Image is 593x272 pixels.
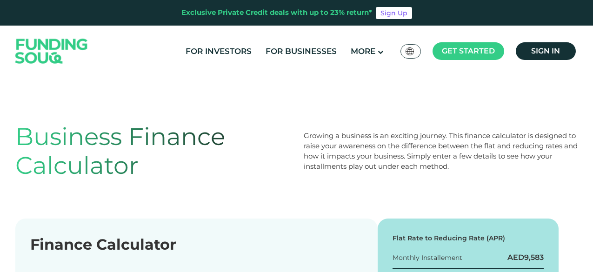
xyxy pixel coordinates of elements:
div: Growing a business is an exciting journey. This finance calculator is designed to raise your awar... [304,131,578,172]
span: 9,583 [524,253,544,262]
img: Logo [6,28,97,75]
a: For Businesses [263,44,339,59]
span: Sign in [531,46,560,55]
span: Get started [442,46,495,55]
div: Exclusive Private Credit deals with up to 23% return* [181,7,372,18]
a: Sign Up [376,7,412,19]
div: Flat Rate to Reducing Rate (APR) [393,233,544,243]
img: SA Flag [406,47,414,55]
span: More [351,46,375,56]
div: Finance Calculator [30,233,363,256]
a: For Investors [183,44,254,59]
h1: Business Finance Calculator [15,122,290,180]
a: Sign in [516,42,576,60]
div: Monthly Installement [393,253,462,263]
div: AED [507,252,544,263]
